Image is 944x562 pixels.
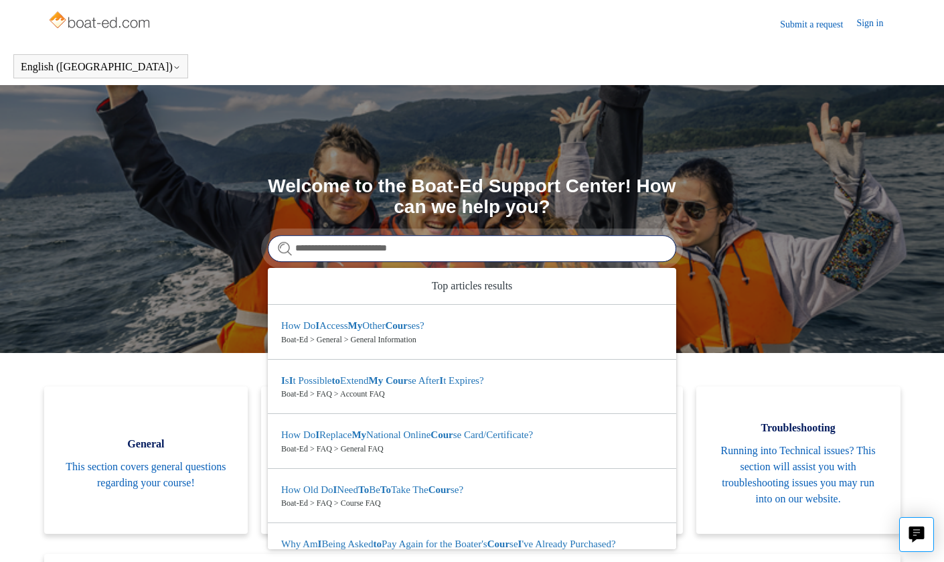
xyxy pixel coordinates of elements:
[386,375,408,386] em: Cour
[21,61,181,73] button: English ([GEOGRAPHIC_DATA])
[716,443,880,507] span: Running into Technical issues? This section will assist you with troubleshooting issues you may r...
[380,484,391,495] em: To
[318,539,322,549] em: I
[368,375,383,386] em: My
[856,16,896,32] a: Sign in
[281,334,663,346] zd-autocomplete-breadcrumbs-multibrand: Boat-Ed > General > General Information
[44,387,248,534] a: General This section covers general questions regarding your course!
[268,268,676,305] zd-autocomplete-header: Top articles results
[351,429,366,440] em: My
[696,387,900,534] a: Troubleshooting Running into Technical issues? This section will assist you with troubleshooting ...
[281,443,663,455] zd-autocomplete-breadcrumbs-multibrand: Boat-Ed > FAQ > General FAQ
[518,539,522,549] em: I
[315,320,319,331] em: I
[289,375,293,386] em: I
[64,459,228,491] span: This section covers general questions regarding your course!
[261,387,465,534] a: FAQ This section will answer questions that you may have that have already been asked before!
[315,429,319,440] em: I
[64,436,228,452] span: General
[899,517,934,552] button: Live chat
[268,176,676,218] h1: Welcome to the Boat-Ed Support Center! How can we help you?
[268,235,676,262] input: Search
[716,420,880,436] span: Troubleshooting
[281,429,533,443] zd-autocomplete-title-multibrand: Suggested result 3 How Do I Replace My National Online Course Card/Certificate?
[281,539,616,552] zd-autocomplete-title-multibrand: Suggested result 5 Why Am I Being Asked to Pay Again for the Boater's Course I've Already Purchased?
[281,375,484,389] zd-autocomplete-title-multibrand: Suggested result 2 Is It Possible to Extend My Course After It Expires?
[281,497,663,509] zd-autocomplete-breadcrumbs-multibrand: Boat-Ed > FAQ > Course FAQ
[428,484,451,495] em: Cour
[348,320,363,331] em: My
[487,539,509,549] em: Cour
[281,388,663,400] zd-autocomplete-breadcrumbs-multibrand: Boat-Ed > FAQ > Account FAQ
[48,8,154,35] img: Boat-Ed Help Center home page
[281,375,285,386] em: I
[331,375,340,386] em: to
[780,17,856,31] a: Submit a request
[333,484,337,495] em: I
[439,375,443,386] em: I
[281,484,463,498] zd-autocomplete-title-multibrand: Suggested result 4 How Old Do I Need To Be To Take The Course?
[358,484,369,495] em: To
[281,320,424,334] zd-autocomplete-title-multibrand: Suggested result 1 How Do I Access My Other Courses?
[385,320,407,331] em: Cour
[374,539,382,549] em: to
[430,429,453,440] em: Cour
